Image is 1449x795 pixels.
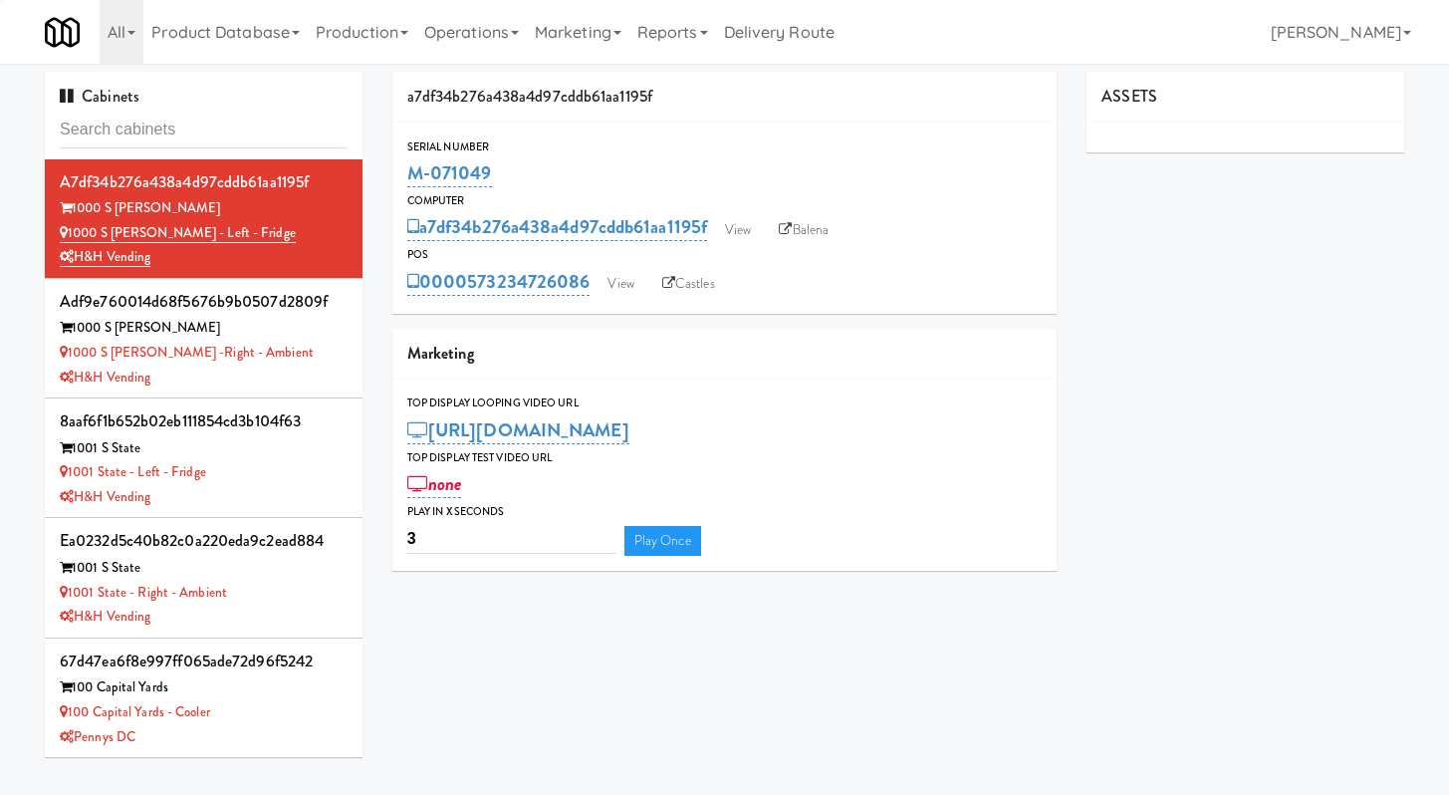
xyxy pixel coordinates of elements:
[598,269,643,299] a: View
[60,247,150,267] a: H&H Vending
[45,15,80,50] img: Micromart
[407,159,492,187] a: M-071049
[60,556,348,581] div: 1001 S State
[60,196,348,221] div: 1000 S [PERSON_NAME]
[60,727,135,746] a: Pennys DC
[60,112,348,148] input: Search cabinets
[60,406,348,436] div: 8aaf6f1b652b02eb111854cd3b104f63
[60,436,348,461] div: 1001 S State
[715,215,761,245] a: View
[407,191,1043,211] div: Computer
[407,502,1043,522] div: Play in X seconds
[652,269,725,299] a: Castles
[407,394,1043,413] div: Top Display Looping Video Url
[60,526,348,556] div: ea0232d5c40b82c0a220eda9c2ead884
[45,518,362,638] li: ea0232d5c40b82c0a220eda9c2ead8841001 S State 1001 State - Right - AmbientH&H Vending
[45,639,362,758] li: 67d47ea6f8e997ff065ade72d96f5242100 Capital Yards 100 Capital Yards - CoolerPennys DC
[392,72,1058,123] div: a7df34b276a438a4d97cddb61aa1195f
[45,279,362,398] li: adf9e760014d68f5676b9b0507d2809f1000 S [PERSON_NAME] 1000 S [PERSON_NAME] -Right - AmbientH&H Ven...
[60,702,210,721] a: 100 Capital Yards - Cooler
[1101,85,1157,108] span: ASSETS
[60,462,206,481] a: 1001 State - Left - Fridge
[60,607,150,626] a: H&H Vending
[407,137,1043,157] div: Serial Number
[407,268,591,296] a: 0000573234726086
[60,675,348,700] div: 100 Capital Yards
[60,368,150,387] a: H&H Vending
[407,213,707,241] a: a7df34b276a438a4d97cddb61aa1195f
[407,245,1043,265] div: POS
[407,416,629,444] a: [URL][DOMAIN_NAME]
[45,159,362,279] li: a7df34b276a438a4d97cddb61aa1195f1000 S [PERSON_NAME] 1000 S [PERSON_NAME] - Left - FridgeH&H Vending
[60,343,314,362] a: 1000 S [PERSON_NAME] -Right - Ambient
[60,223,296,243] a: 1000 S [PERSON_NAME] - Left - Fridge
[60,316,348,341] div: 1000 S [PERSON_NAME]
[407,448,1043,468] div: Top Display Test Video Url
[60,287,348,317] div: adf9e760014d68f5676b9b0507d2809f
[624,526,701,556] a: Play Once
[60,167,348,197] div: a7df34b276a438a4d97cddb61aa1195f
[60,647,348,676] div: 67d47ea6f8e997ff065ade72d96f5242
[60,583,227,602] a: 1001 State - Right - Ambient
[407,470,462,498] a: none
[60,487,150,506] a: H&H Vending
[769,215,839,245] a: Balena
[407,342,474,365] span: Marketing
[60,85,139,108] span: Cabinets
[45,398,362,518] li: 8aaf6f1b652b02eb111854cd3b104f631001 S State 1001 State - Left - FridgeH&H Vending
